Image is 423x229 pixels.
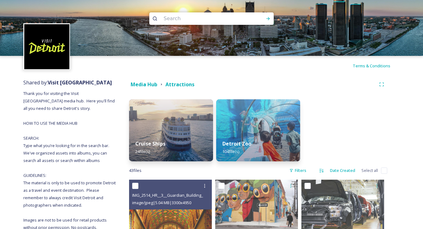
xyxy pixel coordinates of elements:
span: 24 file(s) [135,149,150,154]
strong: Media Hub [131,81,157,88]
div: Date Created [327,164,358,177]
span: Terms & Conditions [353,63,390,69]
span: Shared by: [23,79,112,86]
img: VISIT%20DETROIT%20LOGO%20-%20BLACK%20BACKGROUND.png [24,24,69,69]
img: CruiseShip_Detroit_21_VisitDetroit_PC_ScottWest.jpg [129,99,213,161]
strong: Cruise Ships [135,140,165,147]
strong: Detroit Zoo [222,140,251,147]
span: image/jpeg | 5.04 MB | 3300 x 4950 [132,200,191,205]
div: Filters [286,164,309,177]
span: Select all [361,168,378,173]
strong: Attractions [165,81,194,88]
span: 104 file(s) [222,149,239,154]
span: IMG_2514_HR__3__Guardian_Building_Bill_Bowen.jpeg [132,192,232,198]
img: 6255877e-1e48-417e-9c37-d3d65cc368c8.jpg [216,99,300,161]
strong: Visit [GEOGRAPHIC_DATA] [48,79,112,86]
span: 43 file s [129,168,142,173]
a: Terms & Conditions [353,62,400,70]
input: Search [160,12,246,25]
